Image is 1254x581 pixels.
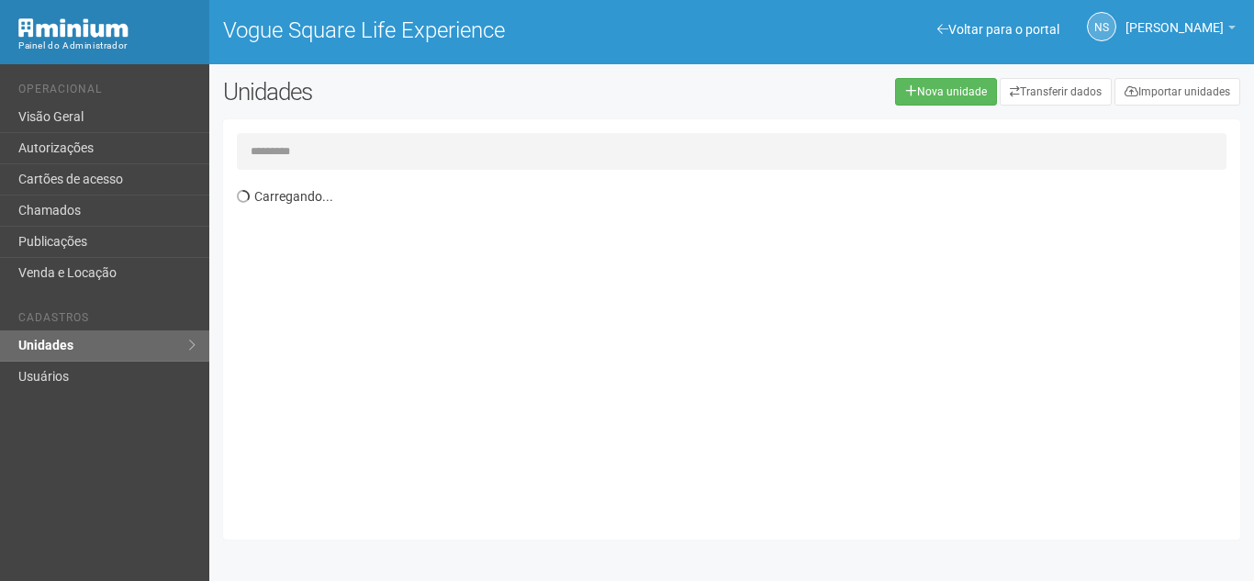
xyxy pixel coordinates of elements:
[223,78,631,106] h2: Unidades
[223,18,718,42] h1: Vogue Square Life Experience
[895,78,997,106] a: Nova unidade
[18,18,129,38] img: Minium
[18,83,196,102] li: Operacional
[237,179,1240,526] div: Carregando...
[1125,3,1224,35] span: Nicolle Silva
[1114,78,1240,106] a: Importar unidades
[1087,12,1116,41] a: NS
[1000,78,1112,106] a: Transferir dados
[18,38,196,54] div: Painel do Administrador
[18,311,196,330] li: Cadastros
[1125,23,1236,38] a: [PERSON_NAME]
[937,22,1059,37] a: Voltar para o portal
